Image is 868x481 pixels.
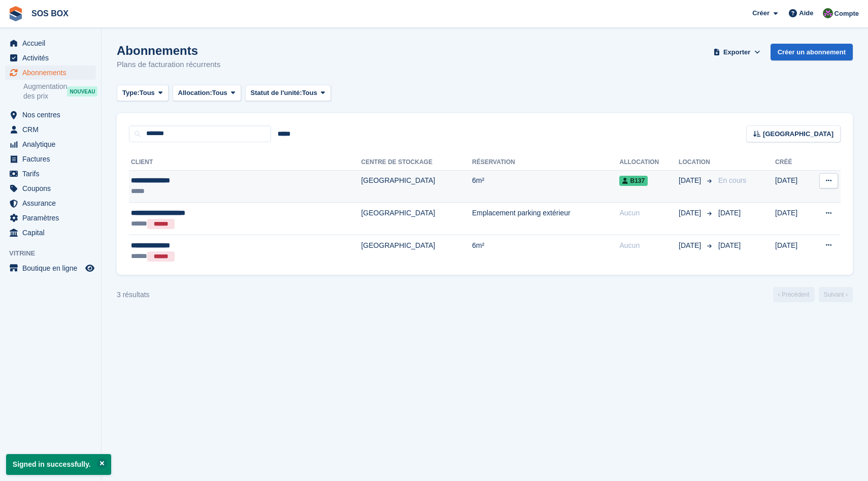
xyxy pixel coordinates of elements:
[5,181,96,196] a: menu
[819,287,853,302] a: Suivant
[5,261,96,275] a: menu
[5,122,96,137] a: menu
[245,85,331,102] button: Statut de l'unité: Tous
[5,167,96,181] a: menu
[5,196,96,210] a: menu
[122,88,140,98] span: Type:
[9,248,101,259] span: Vitrine
[361,235,472,267] td: [GEOGRAPHIC_DATA]
[22,196,83,210] span: Assurance
[834,9,859,19] span: Compte
[619,154,679,171] th: Allocation
[723,47,750,57] span: Exporter
[117,290,150,300] div: 3 résultats
[173,85,241,102] button: Allocation: Tous
[679,208,703,218] span: [DATE]
[619,176,648,186] span: B137
[5,152,96,166] a: menu
[361,170,472,203] td: [GEOGRAPHIC_DATA]
[212,88,227,98] span: Tous
[773,287,815,302] a: Précédent
[679,240,703,251] span: [DATE]
[129,154,361,171] th: Client
[5,137,96,151] a: menu
[619,240,679,251] div: Aucun
[679,175,703,186] span: [DATE]
[23,82,67,101] span: Augmentation des prix
[22,137,83,151] span: Analytique
[771,44,853,60] a: Créer un abonnement
[22,108,83,122] span: Nos centres
[771,287,855,302] nav: Page
[22,51,83,65] span: Activités
[22,167,83,181] span: Tarifs
[763,129,833,139] span: [GEOGRAPHIC_DATA]
[823,8,833,18] img: ALEXANDRE SOUBIRA
[140,88,155,98] span: Tous
[472,203,620,235] td: Emplacement parking extérieur
[718,176,746,184] span: En cours
[6,454,111,475] p: Signed in successfully.
[117,85,169,102] button: Type: Tous
[361,154,472,171] th: Centre de stockage
[22,36,83,50] span: Accueil
[679,154,714,171] th: Location
[775,235,809,267] td: [DATE]
[799,8,813,18] span: Aide
[712,44,762,60] button: Exporter
[5,51,96,65] a: menu
[775,170,809,203] td: [DATE]
[5,108,96,122] a: menu
[22,211,83,225] span: Paramètres
[178,88,212,98] span: Allocation:
[619,208,679,218] div: Aucun
[5,36,96,50] a: menu
[752,8,770,18] span: Créer
[22,122,83,137] span: CRM
[8,6,23,21] img: stora-icon-8386f47178a22dfd0bd8f6a31ec36ba5ce8667c1dd55bd0f319d3a0aa187defe.svg
[22,152,83,166] span: Factures
[22,261,83,275] span: Boutique en ligne
[718,209,741,217] span: [DATE]
[22,181,83,196] span: Coupons
[775,203,809,235] td: [DATE]
[5,66,96,80] a: menu
[251,88,302,98] span: Statut de l'unité:
[775,154,809,171] th: Créé
[361,203,472,235] td: [GEOGRAPHIC_DATA]
[472,170,620,203] td: 6m²
[22,66,83,80] span: Abonnements
[84,262,96,274] a: Boutique d'aperçu
[22,226,83,240] span: Capital
[5,211,96,225] a: menu
[472,154,620,171] th: Réservation
[5,226,96,240] a: menu
[67,86,97,97] div: NOUVEAU
[27,5,73,22] a: SOS BOX
[117,59,220,71] p: Plans de facturation récurrents
[23,81,96,102] a: Augmentation des prix NOUVEAU
[117,44,220,57] h1: Abonnements
[718,241,741,249] span: [DATE]
[472,235,620,267] td: 6m²
[302,88,317,98] span: Tous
